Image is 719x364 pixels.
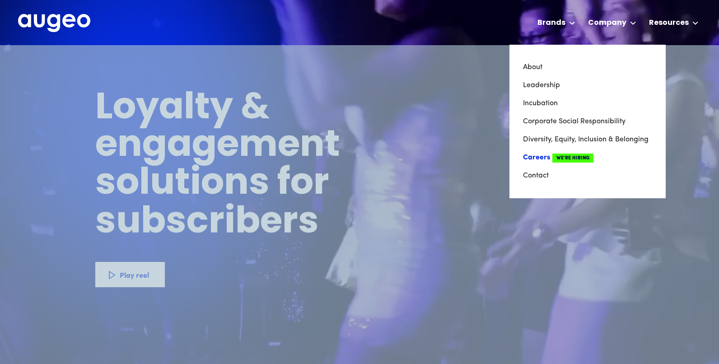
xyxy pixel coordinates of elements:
a: Corporate Social Responsibility [523,112,652,131]
nav: Company [509,45,666,198]
div: Resources [649,18,689,28]
span: We're Hiring [552,154,593,163]
a: CareersWe're Hiring [523,149,652,167]
img: Augeo's full logo in white. [18,14,90,33]
a: home [18,14,90,33]
a: Diversity, Equity, Inclusion & Belonging [523,131,652,149]
a: Incubation [523,94,652,112]
a: Contact [523,167,652,185]
div: Brands [537,18,565,28]
a: About [523,58,652,76]
div: Company [588,18,626,28]
a: Leadership [523,76,652,94]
